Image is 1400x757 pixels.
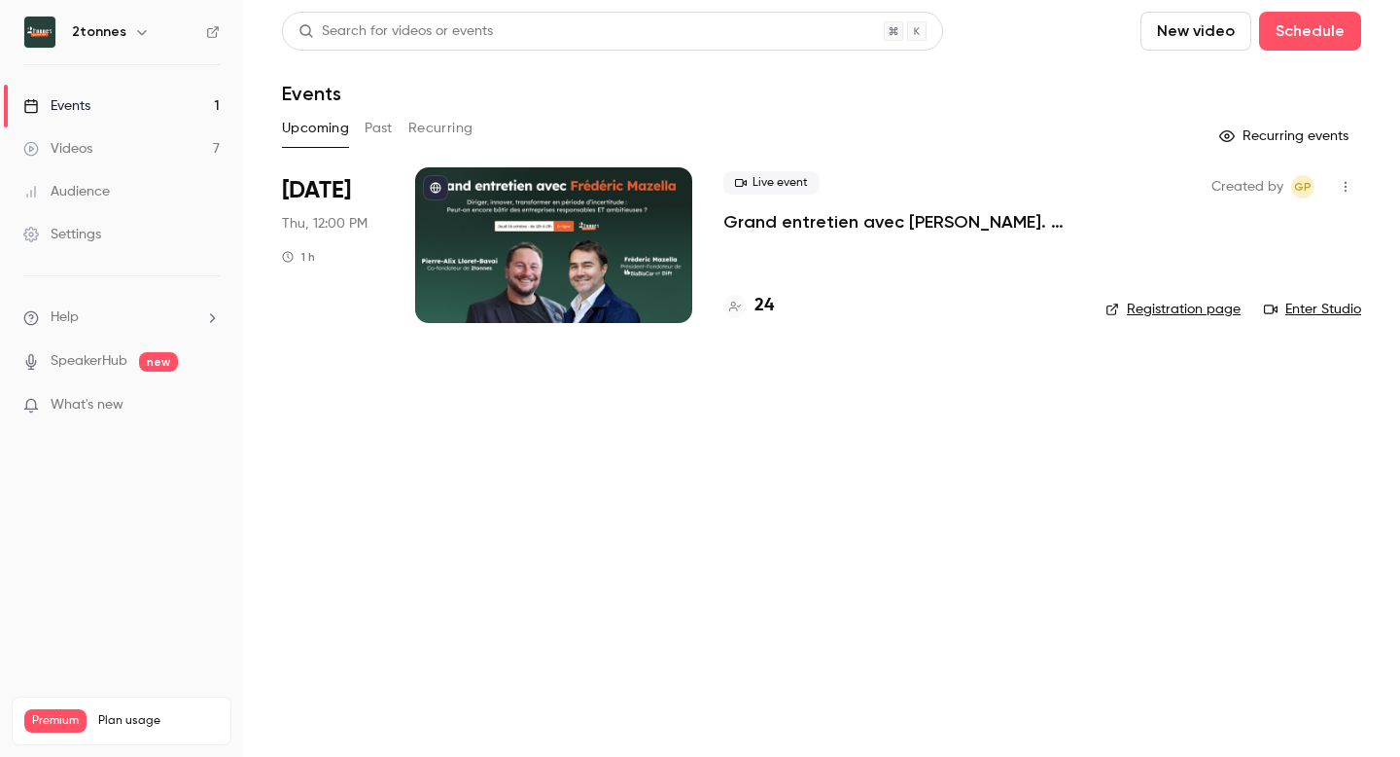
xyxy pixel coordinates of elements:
[282,82,341,105] h1: Events
[23,139,92,159] div: Videos
[1211,175,1283,198] span: Created by
[1294,175,1312,198] span: GP
[1105,300,1241,319] a: Registration page
[754,293,774,319] h4: 24
[51,307,79,328] span: Help
[196,397,220,415] iframe: Noticeable Trigger
[298,21,493,42] div: Search for videos or events
[24,17,55,48] img: 2tonnes
[282,113,349,144] button: Upcoming
[1259,12,1361,51] button: Schedule
[282,249,315,265] div: 1 h
[23,225,101,244] div: Settings
[72,22,126,42] h6: 2tonnes
[723,210,1074,234] a: Grand entretien avec [PERSON_NAME]. Diriger, innover, transformer en période d’incertitude : peut...
[98,713,219,729] span: Plan usage
[51,395,123,415] span: What's new
[282,175,351,206] span: [DATE]
[723,171,820,195] span: Live event
[408,113,473,144] button: Recurring
[1210,121,1361,152] button: Recurring events
[1291,175,1314,198] span: Gabrielle Piot
[23,307,220,328] li: help-dropdown-opener
[723,293,774,319] a: 24
[1264,300,1361,319] a: Enter Studio
[282,167,384,323] div: Oct 16 Thu, 12:00 PM (Europe/Paris)
[365,113,393,144] button: Past
[23,96,90,116] div: Events
[1140,12,1251,51] button: New video
[23,182,110,201] div: Audience
[282,214,367,234] span: Thu, 12:00 PM
[24,709,87,733] span: Premium
[139,352,178,372] span: new
[51,351,127,372] a: SpeakerHub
